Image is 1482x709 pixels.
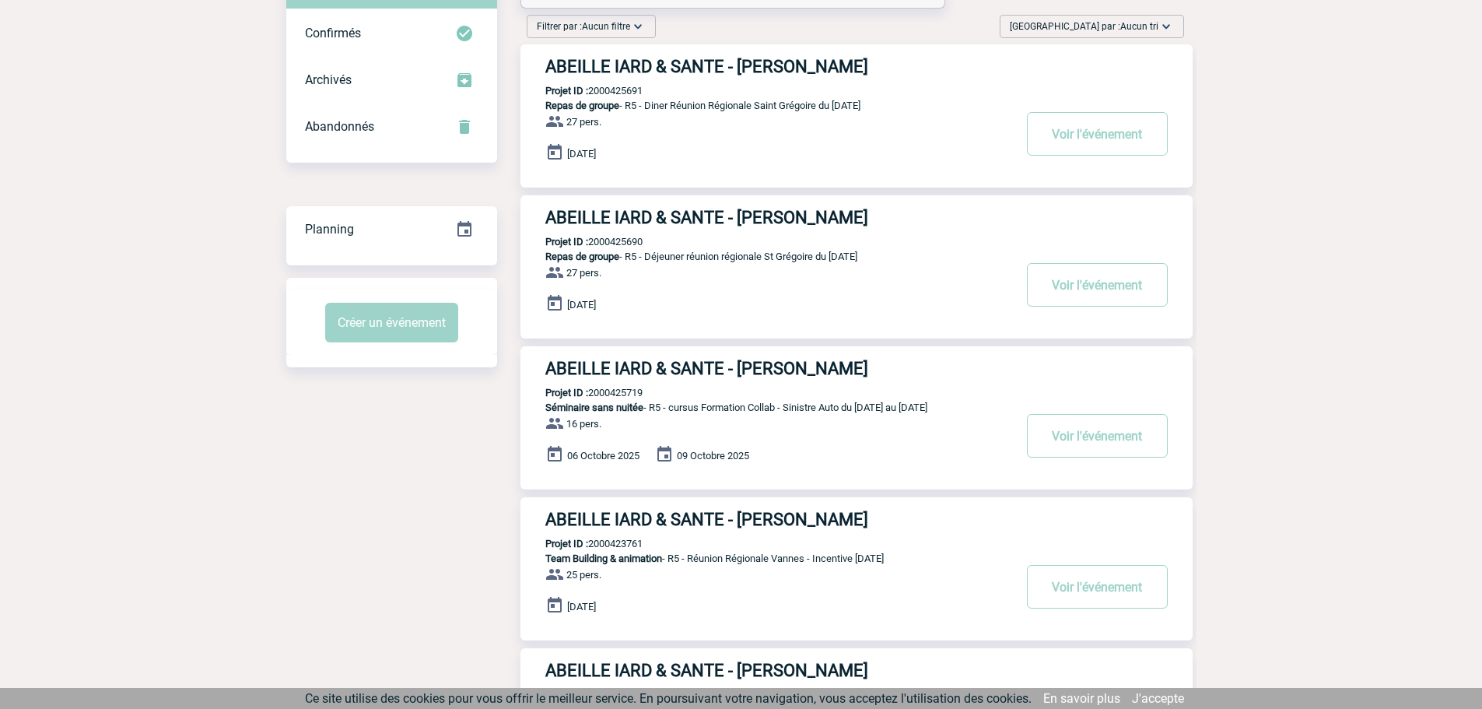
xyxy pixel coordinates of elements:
[545,359,1012,378] h3: ABEILLE IARD & SANTE - [PERSON_NAME]
[1010,19,1158,34] span: [GEOGRAPHIC_DATA] par :
[520,387,643,398] p: 2000425719
[1027,565,1168,609] button: Voir l'événement
[545,661,1012,680] h3: ABEILLE IARD & SANTE - [PERSON_NAME]
[305,72,352,87] span: Archivés
[1027,414,1168,458] button: Voir l'événement
[520,236,643,247] p: 2000425690
[545,510,1012,529] h3: ABEILLE IARD & SANTE - [PERSON_NAME]
[520,100,1012,111] p: - R5 - Diner Réunion Régionale Saint Grégoire du [DATE]
[545,553,662,564] span: Team Building & animation
[1158,19,1174,34] img: baseline_expand_more_white_24dp-b.png
[1043,691,1120,706] a: En savoir plus
[520,510,1193,529] a: ABEILLE IARD & SANTE - [PERSON_NAME]
[566,569,601,581] span: 25 pers.
[305,691,1032,706] span: Ce site utilise des cookies pour vous offrir le meilleur service. En poursuivant votre navigation...
[545,236,588,247] b: Projet ID :
[305,119,374,134] span: Abandonnés
[567,299,596,311] span: [DATE]
[545,85,588,97] b: Projet ID :
[1132,691,1184,706] a: J'accepte
[537,19,630,34] span: Filtrer par :
[630,19,646,34] img: baseline_expand_more_white_24dp-b.png
[325,303,458,342] button: Créer un événement
[286,206,497,253] div: Retrouvez ici tous vos événements organisés par date et état d'avancement
[286,57,497,104] div: Retrouvez ici tous les événements que vous avez décidé d'archiver
[567,450,639,462] span: 06 Octobre 2025
[520,661,1193,680] a: ABEILLE IARD & SANTE - [PERSON_NAME]
[520,85,643,97] p: 2000425691
[545,251,619,262] span: Repas de groupe
[545,208,1012,227] h3: ABEILLE IARD & SANTE - [PERSON_NAME]
[545,402,643,413] span: Séminaire sans nuitée
[286,205,497,251] a: Planning
[545,387,588,398] b: Projet ID :
[567,148,596,160] span: [DATE]
[1027,263,1168,307] button: Voir l'événement
[305,222,354,237] span: Planning
[286,104,497,150] div: Retrouvez ici tous vos événements annulés
[566,267,601,279] span: 27 pers.
[520,553,1012,564] p: - R5 - Réunion Régionale Vannes - Incentive [DATE]
[520,57,1193,76] a: ABEILLE IARD & SANTE - [PERSON_NAME]
[520,208,1193,227] a: ABEILLE IARD & SANTE - [PERSON_NAME]
[582,21,630,32] span: Aucun filtre
[305,26,361,40] span: Confirmés
[520,251,1012,262] p: - R5 - Déjeuner réunion régionale St Grégoire du [DATE]
[545,100,619,111] span: Repas de groupe
[545,538,588,549] b: Projet ID :
[520,359,1193,378] a: ABEILLE IARD & SANTE - [PERSON_NAME]
[1120,21,1158,32] span: Aucun tri
[566,116,601,128] span: 27 pers.
[520,538,643,549] p: 2000423761
[567,601,596,612] span: [DATE]
[545,57,1012,76] h3: ABEILLE IARD & SANTE - [PERSON_NAME]
[520,402,1012,413] p: - R5 - cursus Formation Collab - Sinistre Auto du [DATE] au [DATE]
[566,418,601,430] span: 16 pers.
[677,450,749,462] span: 09 Octobre 2025
[1027,112,1168,156] button: Voir l'événement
